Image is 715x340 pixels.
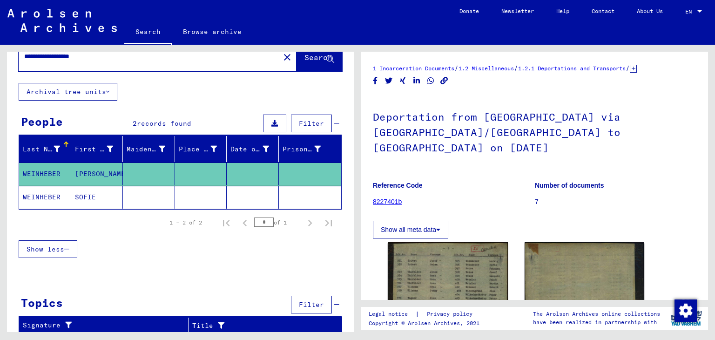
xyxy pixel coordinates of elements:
div: Date of Birth [230,142,281,156]
p: The Arolsen Archives online collections [533,310,660,318]
div: Last Name [23,142,72,156]
div: | [369,309,484,319]
p: 7 [535,197,696,207]
button: Search [297,42,342,71]
button: Share on WhatsApp [426,75,436,87]
button: Archival tree units [19,83,117,101]
span: / [454,64,459,72]
div: Last Name [23,144,60,154]
span: / [514,64,518,72]
button: Clear [278,48,297,66]
img: Arolsen_neg.svg [7,9,117,32]
mat-cell: SOFIE [71,186,123,209]
mat-cell: WEINHEBER [19,163,71,185]
div: Place of Birth [179,142,229,156]
div: 1 – 2 of 2 [169,218,202,227]
button: Previous page [236,213,254,232]
div: First Name [75,144,114,154]
button: Filter [291,296,332,313]
mat-cell: [PERSON_NAME] [71,163,123,185]
mat-header-cell: Last Name [19,136,71,162]
span: records found [137,119,191,128]
a: Search [124,20,172,45]
img: Change consent [675,299,697,322]
button: Share on LinkedIn [412,75,422,87]
div: Place of Birth [179,144,217,154]
button: Last page [319,213,338,232]
mat-icon: close [282,52,293,63]
button: Show all meta data [373,221,448,238]
p: have been realized in partnership with [533,318,660,326]
div: Maiden Name [127,142,177,156]
div: of 1 [254,218,301,227]
div: Signature [23,318,190,333]
div: Date of Birth [230,144,269,154]
div: First Name [75,142,125,156]
span: Show less [27,245,64,253]
div: Prisoner # [283,144,321,154]
div: Maiden Name [127,144,165,154]
button: Share on Twitter [384,75,394,87]
div: Signature [23,320,181,330]
button: Share on Facebook [371,75,380,87]
a: Browse archive [172,20,253,43]
button: Filter [291,115,332,132]
mat-header-cell: First Name [71,136,123,162]
button: Show less [19,240,77,258]
span: / [626,64,630,72]
div: People [21,113,63,130]
button: Next page [301,213,319,232]
a: 1.2 Miscellaneous [459,65,514,72]
span: Filter [299,300,324,309]
span: Search [304,53,332,62]
div: Prisoner # [283,142,333,156]
mat-header-cell: Prisoner # [279,136,342,162]
mat-cell: WEINHEBER [19,186,71,209]
b: Reference Code [373,182,423,189]
span: 2 [133,119,137,128]
a: Privacy policy [419,309,484,319]
span: EN [685,8,695,15]
a: Legal notice [369,309,415,319]
div: Topics [21,294,63,311]
img: yv_logo.png [669,306,704,330]
a: 1 Incarceration Documents [373,65,454,72]
span: Filter [299,119,324,128]
button: Copy link [439,75,449,87]
button: Share on Xing [398,75,408,87]
h1: Deportation from [GEOGRAPHIC_DATA] via [GEOGRAPHIC_DATA]/[GEOGRAPHIC_DATA] to [GEOGRAPHIC_DATA] o... [373,95,696,167]
div: Title [192,321,324,331]
a: 1.2.1 Deportations and Transports [518,65,626,72]
b: Number of documents [535,182,604,189]
mat-header-cell: Maiden Name [123,136,175,162]
p: Copyright © Arolsen Archives, 2021 [369,319,484,327]
div: Title [192,318,333,333]
mat-header-cell: Place of Birth [175,136,227,162]
a: 8227401b [373,198,402,205]
mat-header-cell: Date of Birth [227,136,279,162]
button: First page [217,213,236,232]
